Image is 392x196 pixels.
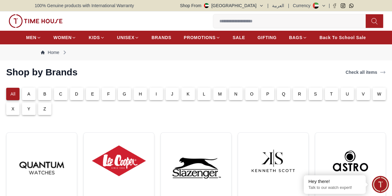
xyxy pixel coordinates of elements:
p: Q [282,91,285,97]
a: BAGS [289,32,307,43]
span: | [288,2,289,9]
p: P [266,91,269,97]
p: L [203,91,205,97]
p: W [377,91,381,97]
span: BRANDS [152,34,171,41]
p: X [11,106,15,112]
span: SALE [233,34,245,41]
a: MEN [26,32,41,43]
a: Home [41,49,59,56]
p: I [156,91,157,97]
a: GIFTING [258,32,277,43]
p: C [59,91,62,97]
p: Y [27,106,30,112]
p: D [75,91,78,97]
span: | [267,2,269,9]
a: WOMEN [54,32,77,43]
h2: Shop by Brands [6,67,77,78]
div: Hey there! [308,178,361,185]
p: E [91,91,94,97]
p: All [11,91,15,97]
a: Facebook [332,3,337,8]
button: Shop From[GEOGRAPHIC_DATA] [180,2,264,9]
span: 100% Genuine products with International Warranty [35,2,134,9]
a: UNISEX [117,32,139,43]
p: V [362,91,365,97]
span: UNISEX [117,34,134,41]
a: Back To School Sale [319,32,366,43]
p: Talk to our watch expert! [308,185,361,190]
span: PROMOTIONS [184,34,216,41]
p: M [218,91,222,97]
img: ... [320,138,381,184]
p: F [107,91,110,97]
span: WOMEN [54,34,72,41]
button: العربية [272,2,284,9]
span: KIDS [89,34,100,41]
img: ... [243,138,303,184]
p: J [171,91,173,97]
div: Chat Widget [372,176,389,193]
img: ... [89,138,149,184]
img: ... [9,14,63,28]
div: Currency [293,2,313,9]
span: Back To School Sale [319,34,366,41]
p: B [43,91,46,97]
p: T [330,91,333,97]
img: United Arab Emirates [204,3,209,8]
a: PROMOTIONS [184,32,220,43]
p: O [250,91,253,97]
p: A [27,91,30,97]
span: MEN [26,34,36,41]
a: Instagram [341,3,345,8]
p: Z [43,106,46,112]
span: GIFTING [258,34,277,41]
p: S [314,91,317,97]
a: BRANDS [152,32,171,43]
p: U [346,91,349,97]
a: Whatsapp [349,3,354,8]
nav: Breadcrumb [35,44,357,60]
span: BAGS [289,34,302,41]
a: SALE [233,32,245,43]
span: | [328,2,330,9]
p: R [298,91,301,97]
p: H [139,91,142,97]
p: K [187,91,190,97]
p: G [123,91,126,97]
a: Check all items [344,68,387,77]
p: N [234,91,237,97]
a: KIDS [89,32,104,43]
